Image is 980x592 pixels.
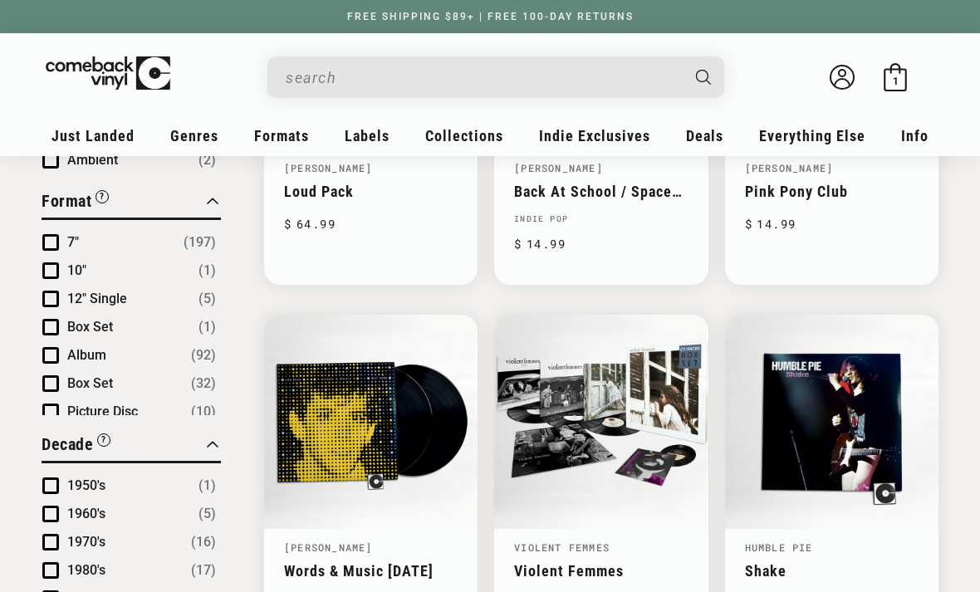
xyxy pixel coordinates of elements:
span: 1980's [67,563,105,579]
span: Number of products: (2) [198,151,216,171]
span: Everything Else [759,127,865,144]
button: Filter by Decade [42,433,110,462]
a: Shake [745,563,919,580]
a: Violent Femmes [514,541,610,555]
span: 10" [67,263,86,279]
a: [PERSON_NAME] [284,162,373,175]
span: 7" [67,235,79,251]
a: Words & Music [DATE] [284,563,458,580]
span: Ambient [67,153,118,169]
span: Number of products: (197) [184,233,216,253]
span: Number of products: (1) [198,318,216,338]
span: Indie Exclusives [539,127,650,144]
span: Number of products: (32) [191,374,216,394]
span: Number of products: (16) [191,533,216,553]
div: Search [267,56,724,98]
a: Back At School / Space Odyssey 2001 (Demo) [514,183,688,201]
button: Search [682,56,727,98]
span: Collections [425,127,503,144]
span: Album [67,348,106,364]
span: Number of products: (17) [191,561,216,581]
a: Humble Pie [745,541,813,555]
span: Formats [254,127,309,144]
a: FREE SHIPPING $89+ | FREE 100-DAY RETURNS [331,11,650,22]
span: Box Set [67,376,113,392]
a: [PERSON_NAME] [284,541,373,555]
span: Number of products: (92) [191,346,216,366]
span: Box Set [67,320,113,335]
span: Picture Disc [67,404,138,420]
span: Just Landed [51,127,135,144]
span: Deals [686,127,723,144]
a: Violent Femmes [514,563,688,580]
span: 1 [893,75,899,87]
span: Info [901,127,929,144]
span: Format [42,192,91,212]
input: search [286,61,679,95]
span: Number of products: (10) [191,403,216,423]
span: 1970's [67,535,105,550]
span: Number of products: (5) [198,505,216,525]
a: Pink Pony Club [745,183,919,201]
span: Number of products: (1) [198,477,216,497]
span: Number of products: (1) [198,262,216,281]
span: 12" Single [67,291,127,307]
span: 1960's [67,506,105,522]
span: 1950's [67,478,105,494]
a: Loud Pack [284,183,458,201]
span: Labels [345,127,390,144]
span: Decade [42,435,93,455]
a: [PERSON_NAME] [514,162,603,175]
button: Filter by Format [42,189,109,218]
span: Genres [170,127,218,144]
a: [PERSON_NAME] [745,162,834,175]
span: Number of products: (5) [198,290,216,310]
